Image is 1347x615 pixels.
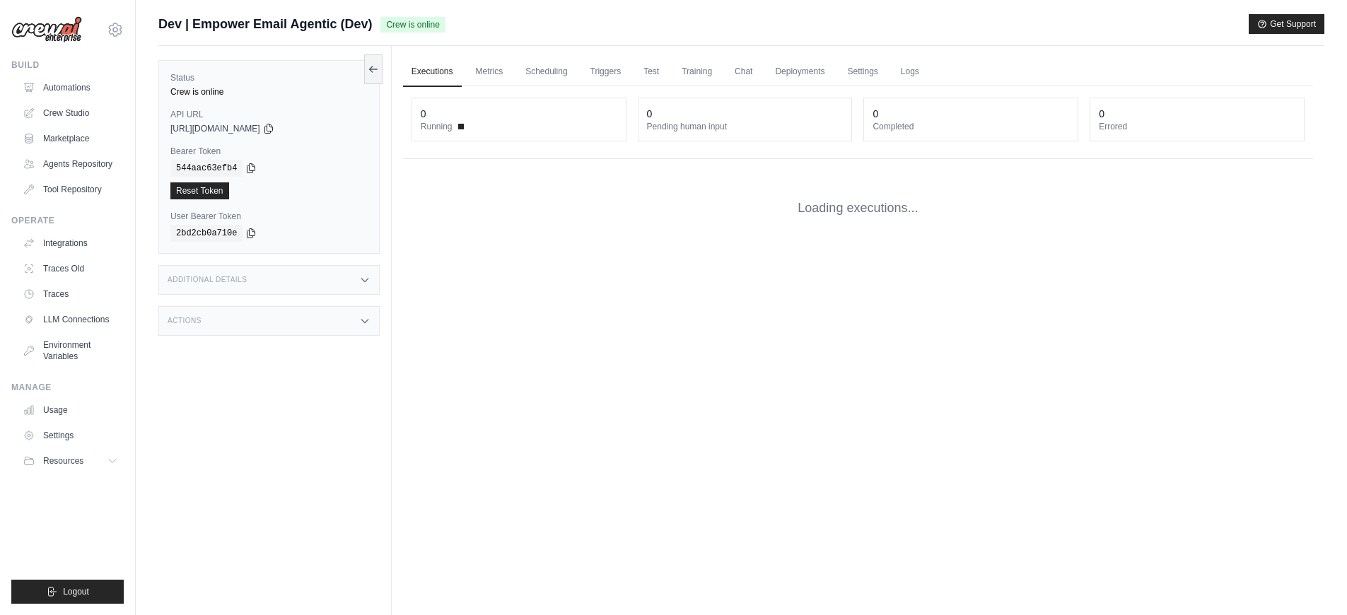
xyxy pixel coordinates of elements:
a: LLM Connections [17,308,124,331]
dt: Errored [1099,121,1295,132]
code: 544aac63efb4 [170,160,243,177]
button: Get Support [1249,14,1324,34]
label: Status [170,72,368,83]
code: 2bd2cb0a710e [170,225,243,242]
span: Crew is online [380,17,445,33]
a: Executions [403,57,462,87]
label: API URL [170,109,368,120]
span: Logout [63,586,89,597]
dt: Pending human input [647,121,844,132]
a: Chat [726,57,761,87]
div: 0 [421,107,426,121]
div: Crew is online [170,86,368,98]
img: Logo [11,16,82,43]
a: Reset Token [170,182,229,199]
dt: Completed [873,121,1069,132]
div: 0 [1099,107,1104,121]
h3: Actions [168,317,202,325]
a: Test [635,57,667,87]
div: Loading executions... [403,176,1313,240]
a: Logs [892,57,928,87]
a: Settings [17,424,124,447]
a: Training [673,57,721,87]
label: User Bearer Token [170,211,368,222]
h3: Additional Details [168,276,247,284]
a: Crew Studio [17,102,124,124]
a: Traces Old [17,257,124,280]
a: Triggers [582,57,630,87]
span: Running [421,121,453,132]
label: Bearer Token [170,146,368,157]
a: Integrations [17,232,124,254]
a: Scheduling [517,57,576,87]
button: Logout [11,580,124,604]
a: Agents Repository [17,153,124,175]
a: Environment Variables [17,334,124,368]
span: [URL][DOMAIN_NAME] [170,123,260,134]
button: Resources [17,450,124,472]
a: Marketplace [17,127,124,150]
div: Manage [11,382,124,393]
div: 0 [873,107,878,121]
a: Automations [17,76,124,99]
div: 0 [647,107,653,121]
span: Dev | Empower Email Agentic (Dev) [158,14,372,34]
div: Build [11,59,124,71]
div: Operate [11,215,124,226]
a: Tool Repository [17,178,124,201]
a: Deployments [766,57,833,87]
a: Usage [17,399,124,421]
span: Resources [43,455,83,467]
a: Traces [17,283,124,305]
a: Settings [839,57,886,87]
a: Metrics [467,57,512,87]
